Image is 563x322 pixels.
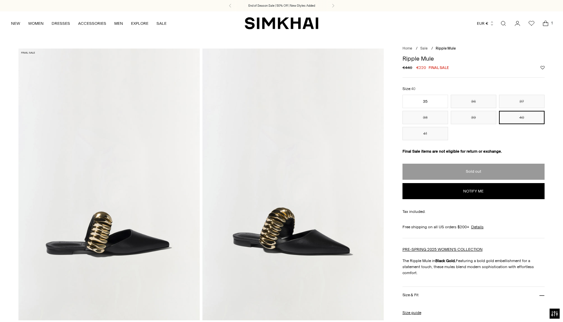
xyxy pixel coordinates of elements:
a: ACCESSORIES [78,16,106,31]
a: Open search modal [497,17,510,30]
button: Notify me [402,183,545,199]
nav: breadcrumbs [402,46,545,52]
a: PRE-SPRING 2025 WOMEN'S COLLECTION [402,247,483,252]
a: SIMKHAI [245,17,318,30]
button: Add to Wishlist [541,66,545,70]
img: Ripple Mule [202,49,384,320]
a: Sale [420,46,428,51]
div: / [416,46,418,52]
a: EXPLORE [131,16,148,31]
a: MEN [114,16,123,31]
button: 41 [402,127,448,140]
img: Ripple Mule [18,49,200,320]
a: Wishlist [525,17,538,30]
h1: Ripple Mule [402,56,545,62]
span: €220 [416,65,426,71]
button: EUR € [477,16,494,31]
strong: Final Sale items are not eligible for return or exchange. [402,149,502,154]
div: Tax included. [402,209,545,215]
button: 35 [402,95,448,108]
a: Open cart modal [539,17,552,30]
button: 36 [451,95,496,108]
button: 38 [402,111,448,124]
a: DRESSES [52,16,70,31]
a: SALE [157,16,167,31]
label: Size: [402,86,416,92]
button: 40 [499,111,545,124]
h3: Size & Fit [402,293,419,297]
span: Ripple Mule [436,46,456,51]
span: 40 [411,87,416,91]
a: End of Season Sale | 50% Off | New Styles Added [248,3,315,8]
iframe: Gorgias live chat messenger [529,291,556,315]
strong: Black Gold. [435,258,456,263]
a: Size guide [402,310,421,316]
button: Size & Fit [402,287,545,304]
a: WOMEN [28,16,44,31]
div: / [431,46,433,52]
button: 37 [499,95,545,108]
a: Home [402,46,412,51]
a: NEW [11,16,20,31]
button: 39 [451,111,496,124]
div: Free shipping on all US orders $200+ [402,224,545,230]
span: 1 [549,20,555,26]
p: The Ripple Mule in Featuring a bold gold embellishment for a statement touch, these mules blend m... [402,258,545,276]
a: Go to the account page [511,17,524,30]
a: Details [471,224,484,230]
s: €440 [402,65,412,71]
